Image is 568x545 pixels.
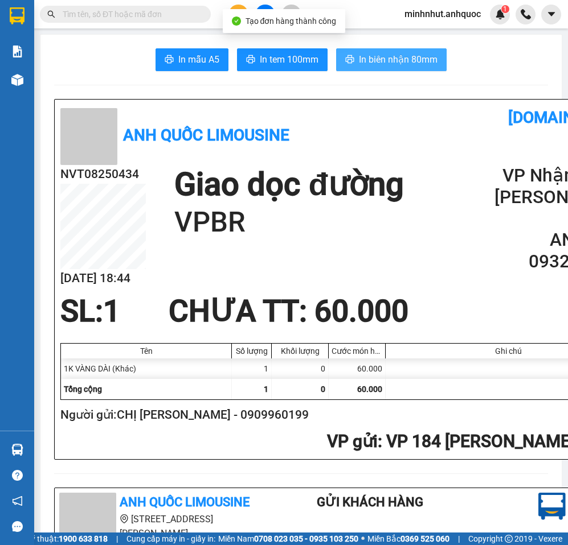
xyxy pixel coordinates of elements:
button: printerIn biên nhận 80mm [336,48,447,71]
button: caret-down [541,5,561,24]
span: SL: [60,294,103,329]
div: Khối lượng [275,346,325,356]
span: Gửi: [10,11,27,23]
strong: 1900 633 818 [59,534,108,543]
span: question-circle [12,470,23,481]
div: 0 [272,358,329,379]
span: check-circle [232,16,241,26]
button: file-add [255,5,275,24]
span: 0 [321,385,325,394]
b: Gửi khách hàng [317,495,423,509]
div: 1 [232,358,272,379]
button: printerIn tem 100mm [237,48,328,71]
div: 0933237076 [109,51,201,67]
div: 0917255806 [10,64,101,80]
div: VP 108 [PERSON_NAME] [109,10,201,37]
img: solution-icon [11,46,23,57]
div: 1K VÀNG DÀI (Khác) [61,358,232,379]
span: In tem 100mm [260,52,318,67]
span: 1 [503,5,507,13]
span: 60.000 [357,385,382,394]
img: logo-vxr [10,7,24,24]
button: printerIn mẫu A5 [156,48,228,71]
span: 1 [103,294,120,329]
img: logo.jpg [538,493,566,520]
span: search [47,10,55,18]
span: notification [12,496,23,506]
span: DĐ: [109,73,125,85]
img: warehouse-icon [11,444,23,456]
h1: VPBR [174,204,403,241]
img: warehouse-icon [11,74,23,86]
div: Tên [64,346,228,356]
span: minhnhut.anhquoc [395,7,490,21]
span: copyright [505,535,513,543]
div: 60.000 [329,358,386,379]
div: VP 184 [PERSON_NAME] - HCM [10,10,101,51]
span: VP gửi [327,431,378,451]
span: ⚪️ [361,536,365,541]
button: aim [281,5,301,24]
span: | [116,532,118,545]
span: Cung cấp máy in - giấy in: [126,532,215,545]
img: phone-icon [521,9,531,19]
span: printer [345,55,354,65]
div: Số lượng [235,346,268,356]
div: CHƯA TT : 60.000 [162,294,415,328]
span: Tổng cộng [64,385,102,394]
span: VPVT [125,67,168,86]
strong: 0708 023 035 - 0935 103 250 [254,534,358,543]
span: Miền Bắc [367,532,450,545]
h1: Giao dọc đường [174,165,403,204]
b: Anh Quốc Limousine [120,495,250,509]
b: Anh Quốc Limousine [123,126,289,144]
div: Cước món hàng [332,346,382,356]
span: caret-down [546,9,557,19]
span: environment [120,514,129,523]
span: printer [165,55,174,65]
span: Miền Nam [218,532,358,545]
img: icon-new-feature [495,9,505,19]
span: Hỗ trợ kỹ thuật: [3,532,108,545]
span: printer [246,55,255,65]
span: | [458,532,460,545]
span: In biên nhận 80mm [359,52,438,67]
div: CHỊ THÚY [10,51,101,64]
li: [STREET_ADDRESS][PERSON_NAME] [59,512,271,540]
span: Tạo đơn hàng thành công [246,16,337,26]
span: message [12,521,23,532]
h2: [DATE] 18:44 [60,269,146,288]
input: Tìm tên, số ĐT hoặc mã đơn [63,8,197,20]
sup: 1 [501,5,509,13]
span: In mẫu A5 [178,52,219,67]
strong: 0369 525 060 [401,534,450,543]
span: 1 [264,385,268,394]
span: Nhận: [109,11,136,23]
div: CHỊ NHI [109,37,201,51]
h2: NVT08250434 [60,165,146,184]
button: plus [228,5,248,24]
